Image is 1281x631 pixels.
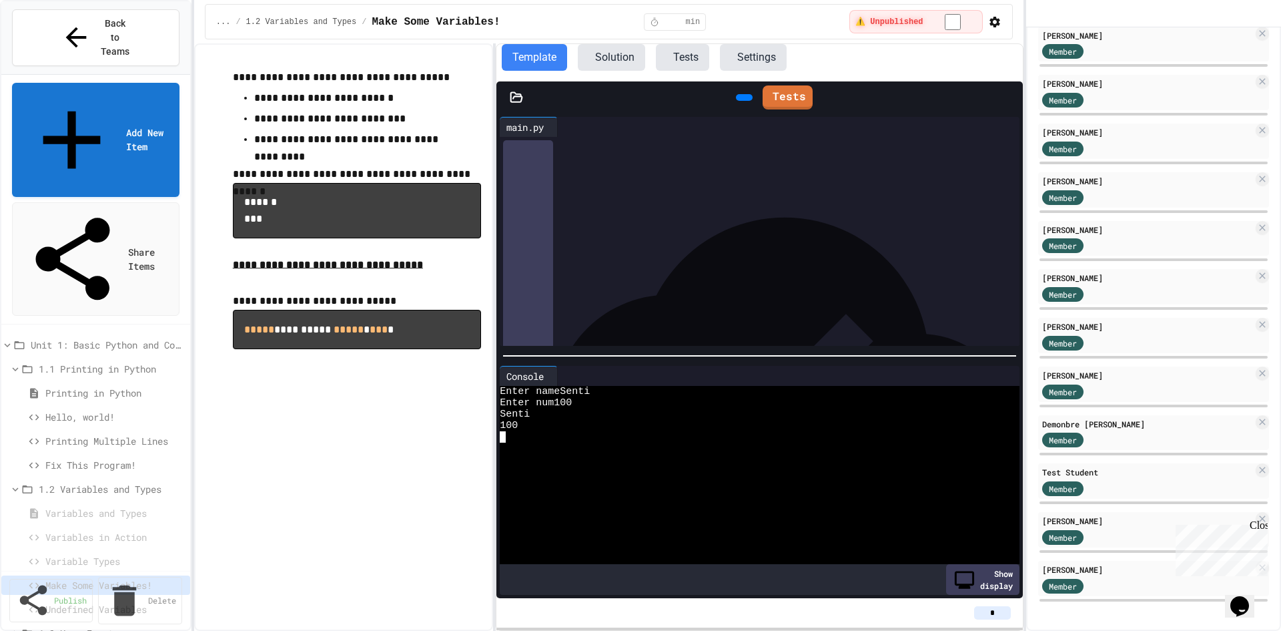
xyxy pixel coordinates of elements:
span: Fix This Program! [45,458,185,472]
a: Delete [98,577,181,624]
div: [PERSON_NAME] [1042,321,1253,333]
div: [PERSON_NAME] [1042,175,1253,187]
button: Solution [578,44,645,71]
span: Member [1049,288,1077,300]
a: Tests [763,85,813,110]
span: Senti [500,409,530,420]
span: Variables and Types [45,506,182,520]
span: min [686,17,701,27]
span: Member [1049,386,1077,398]
span: 1.2 Variables and Types [246,17,357,27]
div: [PERSON_NAME] [1042,369,1253,381]
span: Make Some Variables! [372,14,500,30]
span: 1.1 Printing in Python [39,362,185,376]
div: Demonbre [PERSON_NAME] [1042,418,1253,430]
span: Member [1049,143,1077,155]
span: Back to Teams [99,17,131,59]
span: Member [1049,240,1077,252]
a: Publish [9,579,93,622]
span: Member [1049,94,1077,106]
button: Tests [656,44,709,71]
span: Member [1049,45,1077,57]
div: [PERSON_NAME] [1042,515,1253,527]
span: / [362,17,366,27]
span: / [236,17,240,27]
span: Member [1049,532,1077,544]
div: History [503,140,553,603]
span: 1.2 Variables and Types [39,482,185,496]
span: Variables in Action [45,530,182,544]
button: Back to Teams [12,9,179,66]
span: ⚠️ Unpublished [855,17,923,27]
div: [PERSON_NAME] [1042,272,1253,284]
span: Member [1049,434,1077,446]
div: [PERSON_NAME] [1042,224,1253,236]
iframe: chat widget [1170,519,1268,576]
div: [PERSON_NAME] [1042,77,1253,89]
div: main.py [500,117,558,137]
span: 100 [500,420,518,431]
div: main.py [500,120,550,134]
span: Enter num100 [500,397,572,409]
span: Enter nameSenti [500,386,590,397]
span: ... [216,17,231,27]
button: Settings [720,44,787,71]
div: Show display [946,564,1019,595]
div: Console [500,366,558,386]
div: ⚠️ Students cannot see this content! Click the toggle to publish it and make it visible to your c... [849,10,983,33]
span: Hello, world! [45,410,185,424]
span: Unit 1: Basic Python and Console Interaction [31,338,185,352]
a: Add New Item [12,83,179,197]
div: [PERSON_NAME] [1042,564,1253,576]
span: Printing Multiple Lines [45,434,185,448]
iframe: chat widget [1225,578,1268,618]
span: Member [1049,337,1077,349]
button: Template [502,44,567,71]
input: publish toggle [929,14,977,30]
div: Chat with us now!Close [5,5,92,85]
span: Printing in Python [45,386,185,400]
div: [PERSON_NAME] [1042,126,1253,138]
span: Member [1049,192,1077,204]
div: Test Student [1042,466,1253,478]
a: Share Items [12,202,179,317]
div: Console [500,369,550,383]
span: Member [1049,483,1077,495]
span: Member [1049,580,1077,592]
div: [PERSON_NAME] [1042,29,1253,41]
span: Variable Types [45,554,182,568]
